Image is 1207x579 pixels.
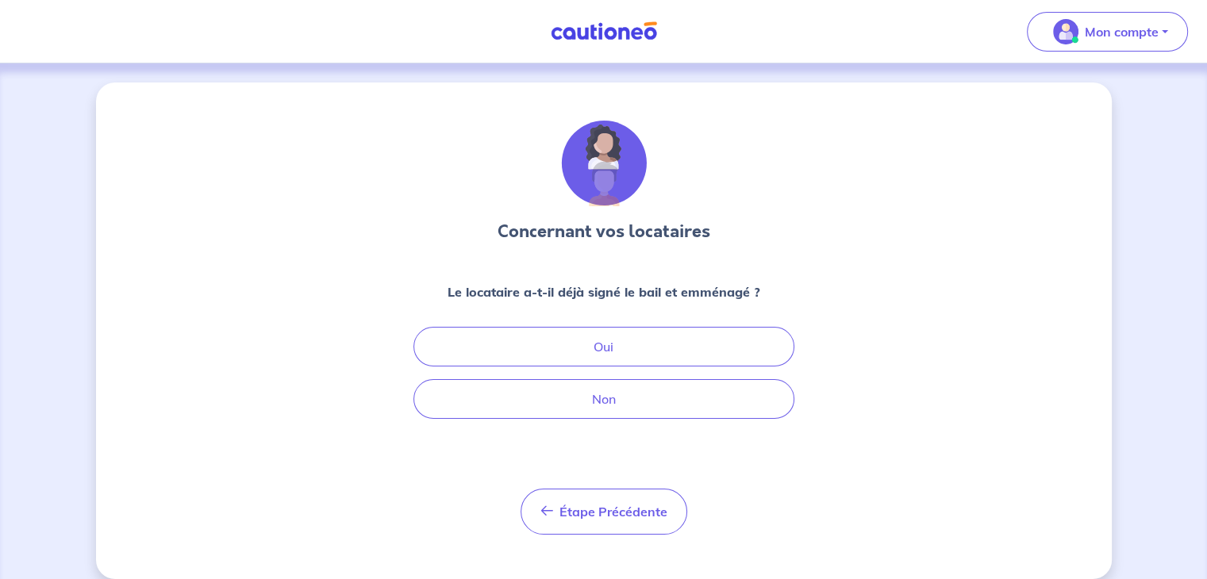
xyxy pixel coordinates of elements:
p: Mon compte [1085,22,1159,41]
button: Oui [413,327,794,366]
img: Cautioneo [544,21,663,41]
img: illu_tenants.svg [561,121,647,206]
button: Non [413,379,794,419]
button: Étape Précédente [521,489,687,535]
strong: Le locataire a-t-il déjà signé le bail et emménagé ? [448,284,760,300]
h3: Concernant vos locataires [498,219,710,244]
button: illu_account_valid_menu.svgMon compte [1027,12,1188,52]
span: Étape Précédente [559,504,667,520]
img: illu_account_valid_menu.svg [1053,19,1078,44]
